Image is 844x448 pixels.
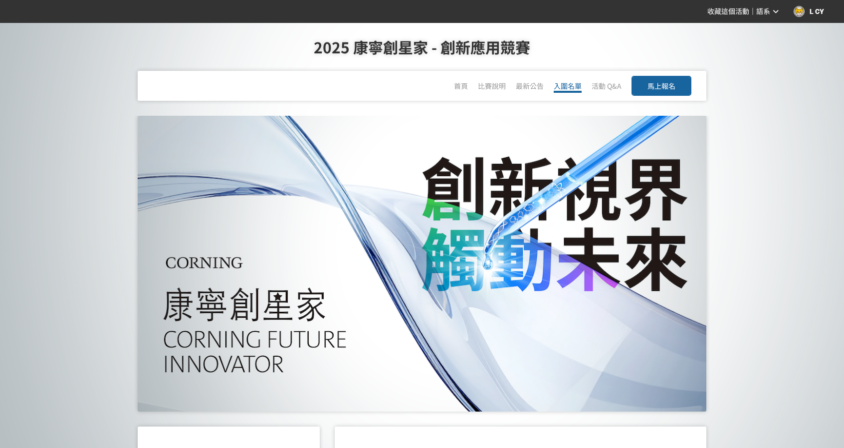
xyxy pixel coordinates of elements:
a: 比賽說明 [478,81,506,91]
a: 最新公告 [516,81,544,91]
span: 語系 [756,7,770,15]
a: 入圍名單 [554,81,582,93]
a: 首頁 [454,81,468,91]
span: ｜ [749,6,756,17]
span: 收藏這個活動 [707,7,749,15]
h1: 2025 康寧創星家 - 創新應用競賽 [20,23,824,71]
button: 馬上報名 [632,76,691,96]
a: 活動 Q&A [592,81,622,91]
span: 馬上報名 [647,81,675,91]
